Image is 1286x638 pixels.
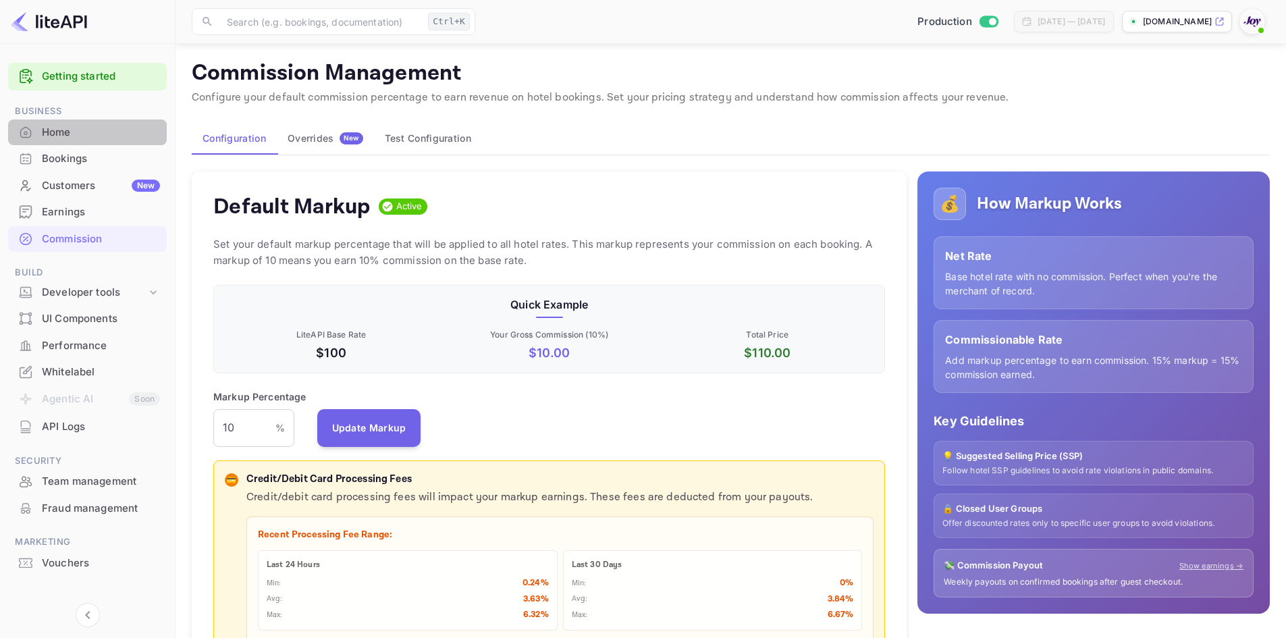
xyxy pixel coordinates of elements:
[246,489,874,506] p: Credit/debit card processing fees will impact your markup earnings. These fees are deducted from ...
[42,419,160,435] div: API Logs
[8,226,167,251] a: Commission
[267,578,282,589] p: Min:
[523,577,549,590] p: 0.24 %
[945,248,1242,264] p: Net Rate
[213,193,371,220] h4: Default Markup
[192,122,277,155] button: Configuration
[374,122,482,155] button: Test Configuration
[42,178,160,194] div: Customers
[42,365,160,380] div: Whitelabel
[76,603,100,627] button: Collapse navigation
[132,180,160,192] div: New
[8,306,167,331] a: UI Components
[572,559,854,571] p: Last 30 Days
[42,501,160,516] div: Fraud management
[917,14,972,30] span: Production
[8,119,167,146] div: Home
[572,610,588,621] p: Max:
[8,454,167,469] span: Security
[940,192,960,216] p: 💰
[977,193,1122,215] h5: How Markup Works
[828,608,854,622] p: 6.67 %
[42,338,160,354] div: Performance
[391,200,428,213] span: Active
[213,236,885,269] p: Set your default markup percentage that will be applied to all hotel rates. This markup represent...
[840,577,853,590] p: 0 %
[8,63,167,90] div: Getting started
[340,134,363,142] span: New
[828,593,854,606] p: 3.84 %
[8,333,167,359] div: Performance
[11,11,87,32] img: LiteAPI logo
[443,329,655,341] p: Your Gross Commission ( 10 %)
[267,559,549,571] p: Last 24 Hours
[213,390,306,404] p: Markup Percentage
[8,173,167,198] a: CustomersNew
[572,593,588,605] p: Avg:
[8,104,167,119] span: Business
[225,296,874,313] p: Quick Example
[942,450,1245,463] p: 💡 Suggested Selling Price (SSP)
[42,311,160,327] div: UI Components
[246,472,874,487] p: Credit/Debit Card Processing Fees
[192,90,1270,106] p: Configure your default commission percentage to earn revenue on hotel bookings. Set your pricing ...
[42,556,160,571] div: Vouchers
[8,496,167,522] div: Fraud management
[945,353,1242,381] p: Add markup percentage to earn commission. 15% markup = 15% commission earned.
[443,344,655,362] p: $ 10.00
[8,535,167,550] span: Marketing
[8,359,167,384] a: Whitelabel
[912,14,1003,30] div: Switch to Sandbox mode
[288,132,363,144] div: Overrides
[267,610,283,621] p: Max:
[225,329,437,341] p: LiteAPI Base Rate
[8,306,167,332] div: UI Components
[945,269,1242,298] p: Base hotel rate with no commission. Perfect when you're the merchant of record.
[42,285,146,300] div: Developer tools
[523,608,549,622] p: 6.32 %
[1179,560,1243,572] a: Show earnings →
[1143,16,1212,28] p: [DOMAIN_NAME]
[8,359,167,386] div: Whitelabel
[8,469,167,495] div: Team management
[8,414,167,439] a: API Logs
[8,119,167,144] a: Home
[8,496,167,521] a: Fraud management
[42,232,160,247] div: Commission
[942,518,1245,529] p: Offer discounted rates only to specific user groups to avoid violations.
[523,593,549,606] p: 3.63 %
[1241,11,1263,32] img: With Joy
[225,344,437,362] p: $100
[192,60,1270,87] p: Commission Management
[42,474,160,489] div: Team management
[267,593,283,605] p: Avg:
[8,226,167,252] div: Commission
[8,333,167,358] a: Performance
[942,465,1245,477] p: Follow hotel SSP guidelines to avoid rate violations in public domains.
[42,151,160,167] div: Bookings
[317,409,421,447] button: Update Markup
[8,281,167,304] div: Developer tools
[42,205,160,220] div: Earnings
[8,469,167,494] a: Team management
[572,578,587,589] p: Min:
[8,550,167,575] a: Vouchers
[8,265,167,280] span: Build
[275,421,285,435] p: %
[428,13,470,30] div: Ctrl+K
[8,414,167,440] div: API Logs
[8,199,167,225] div: Earnings
[661,329,874,341] p: Total Price
[219,8,423,35] input: Search (e.g. bookings, documentation)
[8,550,167,577] div: Vouchers
[661,344,874,362] p: $ 110.00
[944,559,1043,573] p: 💸 Commission Payout
[42,69,160,84] a: Getting started
[8,146,167,172] div: Bookings
[8,146,167,171] a: Bookings
[1038,16,1105,28] div: [DATE] — [DATE]
[8,199,167,224] a: Earnings
[8,173,167,199] div: CustomersNew
[213,409,275,447] input: 0
[258,528,862,542] p: Recent Processing Fee Range:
